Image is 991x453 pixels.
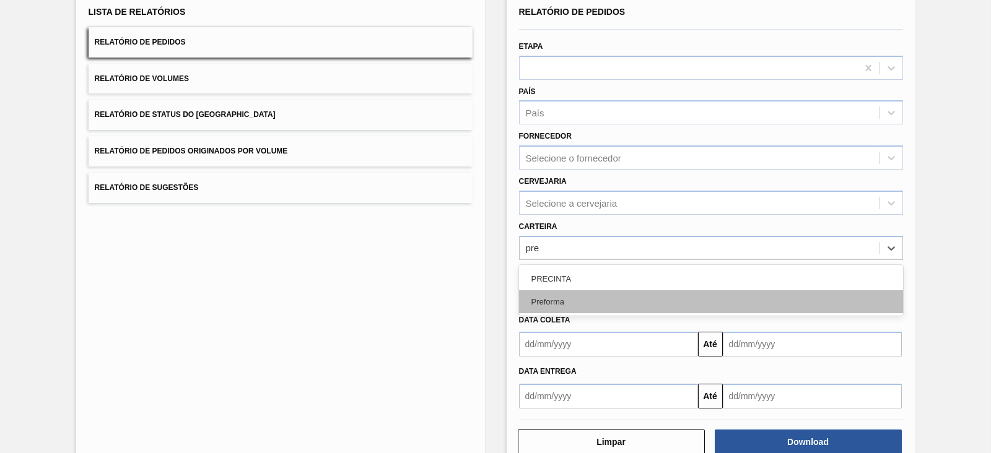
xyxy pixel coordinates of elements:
span: Relatório de Pedidos Originados por Volume [95,147,288,155]
span: Data coleta [519,316,570,324]
span: Relatório de Volumes [95,74,189,83]
span: Lista de Relatórios [89,7,186,17]
label: Carteira [519,222,557,231]
span: Relatório de Pedidos [519,7,626,17]
button: Relatório de Sugestões [89,173,473,203]
input: dd/mm/yyyy [723,384,902,408]
div: Preforma [519,290,903,313]
label: País [519,87,536,96]
button: Até [698,384,723,408]
label: Fornecedor [519,132,572,140]
div: Selecione o fornecedor [526,153,621,163]
button: Relatório de Status do [GEOGRAPHIC_DATA] [89,100,473,130]
input: dd/mm/yyyy [519,332,698,356]
span: Data entrega [519,367,577,376]
button: Até [698,332,723,356]
div: Selecione a cervejaria [526,197,618,208]
label: Cervejaria [519,177,567,186]
button: Relatório de Pedidos Originados por Volume [89,136,473,166]
div: PRECINTA [519,267,903,290]
div: País [526,108,544,118]
label: Etapa [519,42,543,51]
button: Relatório de Volumes [89,64,473,94]
button: Relatório de Pedidos [89,27,473,58]
span: Relatório de Sugestões [95,183,199,192]
span: Relatório de Status do [GEOGRAPHIC_DATA] [95,110,276,119]
input: dd/mm/yyyy [723,332,902,356]
input: dd/mm/yyyy [519,384,698,408]
span: Relatório de Pedidos [95,38,186,46]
